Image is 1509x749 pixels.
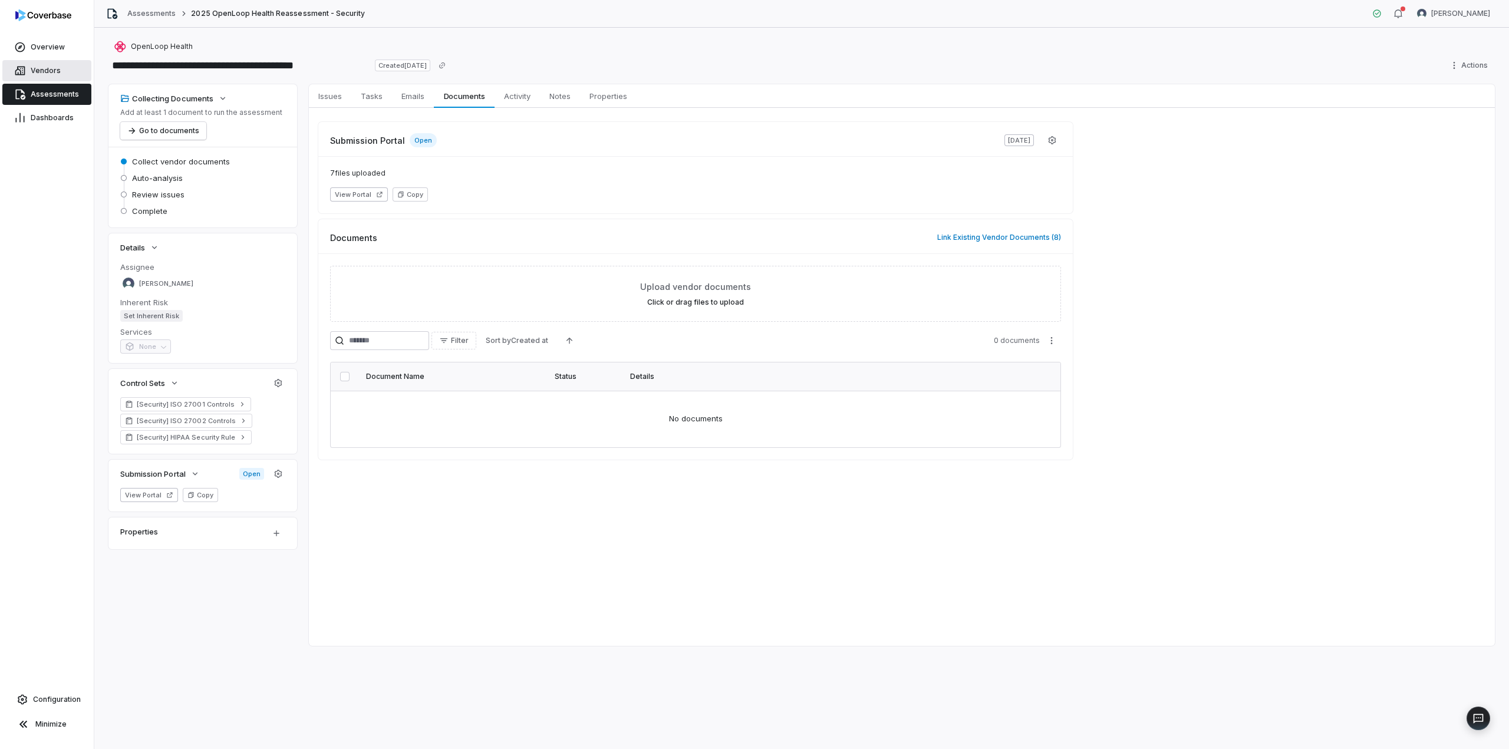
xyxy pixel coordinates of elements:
[499,88,535,104] span: Activity
[2,60,91,81] a: Vendors
[1431,9,1490,18] span: [PERSON_NAME]
[137,433,235,442] span: [Security] HIPAA Security Rule
[127,9,176,18] a: Assessments
[479,332,555,349] button: Sort byCreated at
[366,372,541,381] div: Document Name
[934,225,1065,250] button: Link Existing Vendor Documents (8)
[137,400,235,409] span: [Security] ISO 27001 Controls
[183,488,218,502] button: Copy
[117,372,183,394] button: Control Sets
[131,42,193,51] span: OpenLoop Health
[431,55,453,76] button: Copy link
[120,430,252,444] a: [Security] HIPAA Security Rule
[117,88,231,109] button: Collecting Documents
[5,712,89,736] button: Minimize
[331,391,1060,447] td: No documents
[330,187,388,202] button: View Portal
[994,336,1040,345] span: 0 documents
[31,113,74,123] span: Dashboards
[356,88,387,104] span: Tasks
[33,695,81,704] span: Configuration
[120,93,213,104] div: Collecting Documents
[1417,9,1426,18] img: Jesse Nord avatar
[120,122,206,140] button: Go to documents
[120,488,178,502] button: View Portal
[120,468,186,479] span: Submission Portal
[555,372,616,381] div: Status
[397,88,429,104] span: Emails
[15,9,71,21] img: logo-D7KZi-bG.svg
[558,332,581,349] button: Ascending
[120,414,252,428] a: [Security] ISO 27002 Controls
[330,134,405,147] span: Submission Portal
[545,88,575,104] span: Notes
[123,278,134,289] img: Jesse Nord avatar
[1446,57,1495,74] button: Actions
[132,156,230,167] span: Collect vendor documents
[117,237,163,258] button: Details
[630,372,1025,381] div: Details
[120,397,251,411] a: [Security] ISO 27001 Controls
[31,90,79,99] span: Assessments
[132,206,167,216] span: Complete
[132,173,183,183] span: Auto-analysis
[375,60,430,71] span: Created [DATE]
[137,416,236,425] span: [Security] ISO 27002 Controls
[1004,134,1034,146] span: [DATE]
[120,297,285,308] dt: Inherent Risk
[330,169,1061,178] span: 7 files uploaded
[120,242,145,253] span: Details
[393,187,428,202] button: Copy
[5,689,89,710] a: Configuration
[120,108,282,117] p: Add at least 1 document to run the assessment
[640,281,751,293] span: Upload vendor documents
[117,463,203,484] button: Submission Portal
[314,88,347,104] span: Issues
[410,133,437,147] span: Open
[330,232,377,244] span: Documents
[565,336,574,345] svg: Ascending
[2,84,91,105] a: Assessments
[120,326,285,337] dt: Services
[139,279,193,288] span: [PERSON_NAME]
[585,88,632,104] span: Properties
[647,298,744,307] label: Click or drag files to upload
[120,378,165,388] span: Control Sets
[191,9,365,18] span: 2025 OpenLoop Health Reassessment - Security
[132,189,184,200] span: Review issues
[120,262,285,272] dt: Assignee
[451,336,469,345] span: Filter
[1410,5,1497,22] button: Jesse Nord avatar[PERSON_NAME]
[431,332,476,349] button: Filter
[2,37,91,58] a: Overview
[111,36,196,57] button: https://openloophealth.com/OpenLoop Health
[439,88,490,104] span: Documents
[239,468,264,480] span: Open
[1042,332,1061,349] button: More actions
[2,107,91,128] a: Dashboards
[31,66,61,75] span: Vendors
[120,310,183,322] span: Set Inherent Risk
[35,720,67,729] span: Minimize
[31,42,65,52] span: Overview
